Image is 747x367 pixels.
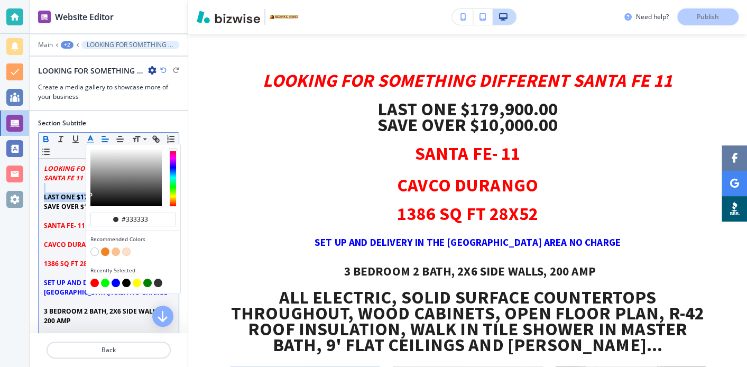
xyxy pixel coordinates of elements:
strong: 3 BEDROOM 2 BATH, 2X6 SIDE WALLS, 200 AMP [44,307,163,325]
button: Back [47,342,171,359]
strong: CAVCO DURANGO [397,173,538,196]
a: Social media link to facebook account [722,145,747,171]
strong: SET UP AND DELIVERY IN THE [GEOGRAPHIC_DATA] AREA NO CHARGE [315,236,621,249]
em: LOOKING FOR SOMETHING DIFFERENT SANTA FE 11 [263,69,672,91]
h3: Create a media gallery to showcase more of your business [38,82,179,102]
img: Bizwise Logo [197,11,260,23]
h3: Need help? [636,12,669,22]
button: Main [38,41,53,49]
strong: 3 BEDROOM 2 BATH, 2X6 SIDE WALLS, 200 AMP [344,263,596,279]
strong: SANTA FE- 11 [415,142,521,164]
a: Social media link to google account [722,171,747,196]
h2: Website Editor [55,11,114,23]
h4: Recently Selected [90,267,176,274]
button: +2 [61,41,73,49]
img: Your Logo [270,15,298,19]
strong: CAVCO DURANGO [44,240,101,249]
p: Back [48,345,170,355]
strong: LAST ONE $179,900.00 [44,192,113,201]
strong: LAST ONE $179,900.00 [377,97,558,120]
strong: 1386 SQ FT 28X52 [397,202,538,225]
h4: Recommended Colors [90,235,176,243]
strong: 1386 SQ FT 28X52 [44,259,99,268]
strong: SAVE OVER $10,000.00 [44,202,113,211]
strong: ALL ELECTRIC, SOLID SURFACE COUNTERTOPS THROUGHOUT, WOOD CABINETS, OPEN FLOOR PLAN, R-42 ROOF INS... [231,286,708,356]
button: LOOKING FOR SOMETHING DIFFERENT SANTA FE 11LAST ONE $179,900.00SAVE OVER $10,000.00SANTA FE- 11 C... [81,41,179,49]
strong: SET UP AND DELIVERY IN THE [GEOGRAPHIC_DATA] AREA NO CHARGE [44,278,168,297]
p: LOOKING FOR SOMETHING DIFFERENT SANTA FE 11LAST ONE $179,900.00SAVE OVER $10,000.00SANTA FE- 11﻿ ... [87,41,174,49]
em: LOOKING FOR SOMETHING DIFFERENT SANTA FE 11 [44,164,168,182]
strong: SAVE OVER $10,000.00 [377,113,558,136]
h2: LOOKING FOR SOMETHING DIFFERENT SANTA FE 11LAST ONE $179,900.00SAVE OVER $10,000.00SANTA FE- 11﻿ ... [38,65,144,76]
h2: Section Subtitle [38,118,86,128]
strong: SANTA FE- 11 [44,221,85,230]
img: editor icon [38,11,51,23]
button: Recommended ColorsRecently Selected [83,133,98,145]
